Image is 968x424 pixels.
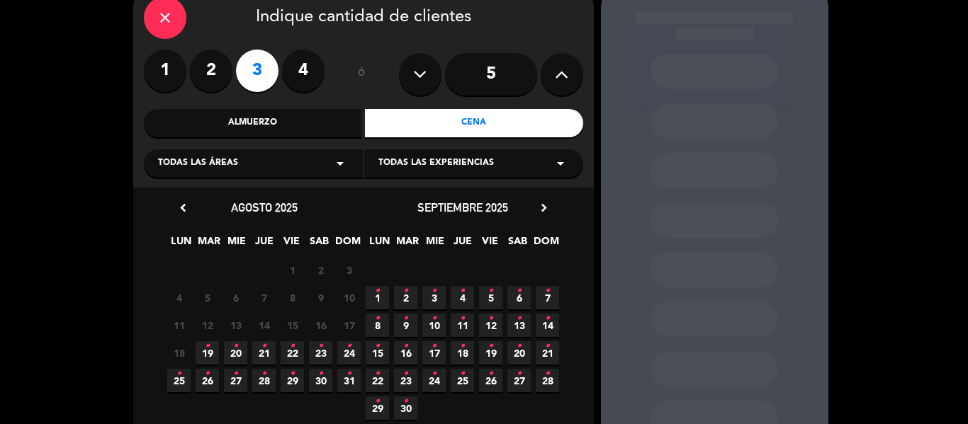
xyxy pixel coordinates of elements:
[378,156,494,171] span: Todas las experiencias
[157,9,174,26] i: close
[552,155,569,172] i: arrow_drop_down
[536,369,559,392] span: 28
[479,286,502,309] span: 5
[488,335,493,357] i: •
[196,341,219,365] span: 19
[432,362,437,385] i: •
[176,200,191,215] i: chevron_left
[366,396,389,420] span: 29
[545,362,550,385] i: •
[309,286,332,309] span: 9
[337,286,361,309] span: 10
[423,233,446,256] span: MIE
[318,335,323,357] i: •
[375,390,380,413] i: •
[337,258,361,282] span: 3
[375,307,380,330] i: •
[167,369,191,392] span: 25
[205,362,210,385] i: •
[261,362,266,385] i: •
[236,50,278,92] label: 3
[479,341,502,365] span: 19
[432,335,437,357] i: •
[460,335,465,357] i: •
[488,362,493,385] i: •
[536,341,559,365] span: 21
[366,341,389,365] span: 15
[318,362,323,385] i: •
[309,258,332,282] span: 2
[451,369,474,392] span: 25
[252,286,276,309] span: 7
[394,341,417,365] span: 16
[394,369,417,392] span: 23
[290,362,295,385] i: •
[422,341,446,365] span: 17
[479,314,502,337] span: 12
[309,369,332,392] span: 30
[368,233,391,256] span: LUN
[517,280,522,302] i: •
[308,233,331,256] span: SAB
[403,307,408,330] i: •
[158,156,238,171] span: Todas las áreas
[478,233,502,256] span: VIE
[252,233,276,256] span: JUE
[395,233,419,256] span: MAR
[280,233,303,256] span: VIE
[290,335,295,357] i: •
[169,233,193,256] span: LUN
[403,280,408,302] i: •
[347,335,351,357] i: •
[534,233,557,256] span: DOM
[366,314,389,337] span: 8
[252,314,276,337] span: 14
[282,50,325,92] label: 4
[224,369,247,392] span: 27
[233,335,238,357] i: •
[281,314,304,337] span: 15
[506,233,529,256] span: SAB
[167,341,191,365] span: 18
[337,314,361,337] span: 17
[205,335,210,357] i: •
[451,286,474,309] span: 4
[422,314,446,337] span: 10
[196,314,219,337] span: 12
[347,362,351,385] i: •
[261,335,266,357] i: •
[309,314,332,337] span: 16
[432,307,437,330] i: •
[196,286,219,309] span: 5
[224,314,247,337] span: 13
[252,369,276,392] span: 28
[335,233,359,256] span: DOM
[337,369,361,392] span: 31
[488,307,493,330] i: •
[545,280,550,302] i: •
[422,286,446,309] span: 3
[281,258,304,282] span: 1
[517,335,522,357] i: •
[417,200,508,214] span: septiembre 2025
[507,341,531,365] span: 20
[167,314,191,337] span: 11
[460,362,465,385] i: •
[196,369,219,392] span: 26
[451,314,474,337] span: 11
[332,155,349,172] i: arrow_drop_down
[252,341,276,365] span: 21
[375,362,380,385] i: •
[176,362,181,385] i: •
[394,286,417,309] span: 2
[545,307,550,330] i: •
[403,362,408,385] i: •
[337,341,361,365] span: 24
[339,50,385,99] div: ó
[451,341,474,365] span: 18
[394,396,417,420] span: 30
[545,335,550,357] i: •
[375,280,380,302] i: •
[144,109,362,137] div: Almuerzo
[536,314,559,337] span: 14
